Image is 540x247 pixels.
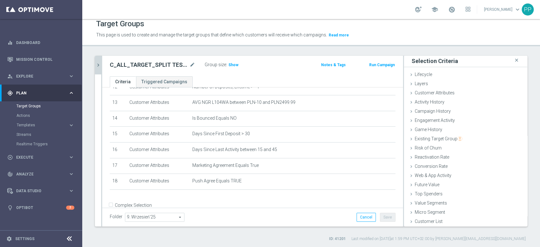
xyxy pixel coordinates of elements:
[16,172,68,176] span: Analyze
[6,236,12,242] i: settings
[192,147,277,152] span: Days Since Last Activity between 15 and 45
[16,91,68,95] span: Plan
[68,188,74,194] i: keyboard_arrow_right
[7,73,68,79] div: Explore
[7,205,75,210] button: lightbulb Optibot 2
[110,127,127,142] td: 15
[513,56,520,65] i: close
[127,142,190,158] td: Customer Attributes
[17,123,62,127] span: Templates
[16,132,66,137] a: Streams
[110,214,122,219] label: Folder
[16,130,82,139] div: Streams
[110,95,127,111] td: 13
[15,237,34,241] a: Settings
[369,61,395,68] button: Run Campaign
[68,171,74,177] i: keyboard_arrow_right
[357,213,376,222] button: Cancel
[16,74,68,78] span: Explore
[110,61,188,69] h2: C_ALL_TARGET_SPLIT TEST MAIL
[16,111,82,120] div: Actions
[16,199,66,216] a: Optibot
[7,90,68,96] div: Plan
[7,188,68,194] div: Data Studio
[95,56,101,74] button: chevron_right
[16,104,66,109] a: Target Groups
[127,127,190,142] td: Customer Attributes
[7,40,13,46] i: equalizer
[415,219,443,224] span: Customer List
[226,62,227,67] label: :
[7,57,75,62] button: Mission Control
[7,188,75,193] button: Data Studio keyboard_arrow_right
[415,145,442,150] span: Risk of Churn
[16,155,68,159] span: Execute
[110,142,127,158] td: 16
[7,171,13,177] i: track_changes
[16,142,66,147] a: Realtime Triggers
[192,116,237,121] span: Is Bounced Equals NO
[127,79,190,95] td: Customer Attributes
[16,34,74,51] a: Dashboard
[189,61,195,69] i: mode_edit
[7,155,13,160] i: play_circle_outline
[415,210,445,215] span: Micro Segment
[7,40,75,45] div: equalizer Dashboard
[415,72,432,77] span: Lifecycle
[228,63,239,67] span: Show
[110,158,127,174] td: 17
[7,205,13,211] i: lightbulb
[415,155,449,160] span: Reactivation Rate
[16,101,82,111] div: Target Groups
[192,163,259,168] span: Marketing Agreement Equals True
[127,174,190,190] td: Customer Attributes
[16,139,82,149] div: Realtime Triggers
[514,6,521,13] span: keyboard_arrow_down
[68,90,74,96] i: keyboard_arrow_right
[7,199,74,216] div: Optibot
[415,164,448,169] span: Conversion Rate
[522,3,534,16] div: PP
[415,127,442,132] span: Game History
[412,57,458,65] h3: Selection Criteria
[7,155,68,160] div: Execute
[7,171,68,177] div: Analyze
[7,155,75,160] div: play_circle_outline Execute keyboard_arrow_right
[16,123,75,128] button: Templates keyboard_arrow_right
[7,73,13,79] i: person_search
[192,100,295,105] span: AVG NGR L104WA between PLN-10 and PLN2499.99
[110,79,127,95] td: 12
[110,76,136,87] a: Criteria
[16,51,74,68] a: Mission Control
[17,123,68,127] div: Templates
[7,91,75,96] button: gps_fixed Plan keyboard_arrow_right
[16,120,82,130] div: Templates
[7,74,75,79] button: person_search Explore keyboard_arrow_right
[96,19,144,28] h1: Target Groups
[329,236,346,242] label: ID: 41201
[136,76,193,87] a: Triggered Campaigns
[7,51,74,68] div: Mission Control
[415,99,444,104] span: Activity History
[415,136,462,141] span: Existing Target Group
[16,189,68,193] span: Data Studio
[415,109,451,114] span: Campaign History
[415,81,428,86] span: Layers
[68,73,74,79] i: keyboard_arrow_right
[7,172,75,177] button: track_changes Analyze keyboard_arrow_right
[110,174,127,190] td: 18
[380,213,395,222] button: Save
[192,131,250,136] span: Days Since First Deposit > 30
[68,122,74,128] i: keyboard_arrow_right
[16,113,66,118] a: Actions
[415,173,451,178] span: Web & App Activity
[415,182,439,187] span: Future Value
[68,154,74,160] i: keyboard_arrow_right
[483,5,522,14] a: [PERSON_NAME]keyboard_arrow_down
[351,236,526,242] label: Last modified on [DATE] at 1:59 PM UTC+02:00 by [PERSON_NAME][EMAIL_ADDRESS][DOMAIN_NAME]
